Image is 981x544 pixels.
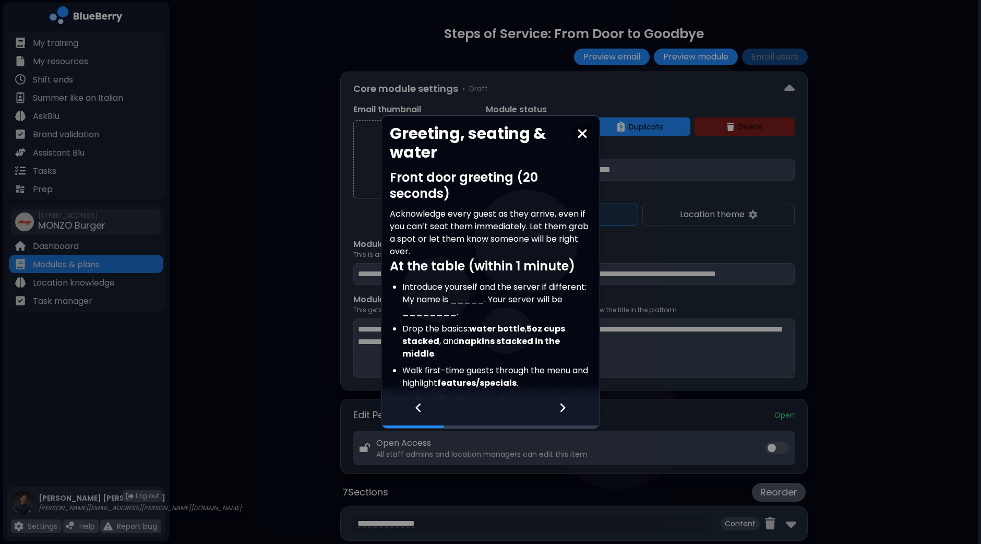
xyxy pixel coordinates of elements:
[390,258,591,274] h3: At the table (within 1 minute)
[390,208,591,258] p: Acknowledge every guest as they arrive, even if you can’t seat them immediately. Let them grab a ...
[402,293,591,318] blockquote: My name is _____. Your server will be ________.
[402,335,560,360] strong: napkins stacked in the middle
[577,127,588,141] img: close icon
[390,169,591,202] h3: Front door greeting (20 seconds)
[402,323,565,347] strong: 5oz cups stacked
[437,377,517,389] strong: features/specials
[390,124,591,162] h2: Greeting, seating & water
[469,323,525,335] strong: water bottle
[402,281,591,318] li: Introduce yourself and the server if different:
[402,364,591,389] li: Walk first-time guests through the menu and highlight .
[402,323,591,360] li: Drop the basics: , , and .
